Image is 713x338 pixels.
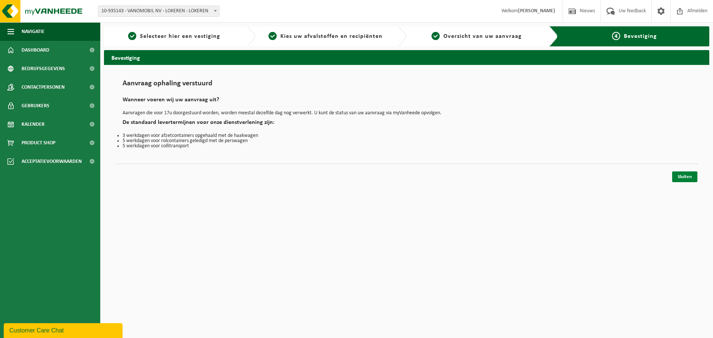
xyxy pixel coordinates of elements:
span: Kies uw afvalstoffen en recipiënten [280,33,382,39]
span: Selecteer hier een vestiging [140,33,220,39]
span: 1 [128,32,136,40]
span: 2 [268,32,277,40]
span: 10-935143 - VANOMOBIL NV - LOKEREN - LOKEREN [98,6,219,16]
h1: Aanvraag ophaling verstuurd [123,80,691,91]
span: Dashboard [22,41,49,59]
span: Bevestiging [624,33,657,39]
span: 3 [432,32,440,40]
span: Bedrijfsgegevens [22,59,65,78]
span: Overzicht van uw aanvraag [443,33,522,39]
span: Kalender [22,115,45,134]
strong: [PERSON_NAME] [518,8,555,14]
span: Contactpersonen [22,78,65,96]
span: 10-935143 - VANOMOBIL NV - LOKEREN - LOKEREN [98,6,219,17]
a: 1Selecteer hier een vestiging [108,32,241,41]
a: Sluiten [672,171,697,182]
span: Product Shop [22,134,55,152]
li: 5 werkdagen voor rolcontainers geledigd met de perswagen [123,138,691,144]
span: Navigatie [22,22,45,41]
iframe: chat widget [4,322,124,338]
h2: De standaard levertermijnen voor onze dienstverlening zijn: [123,119,691,129]
h2: Bevestiging [104,50,709,65]
li: 3 werkdagen voor afzetcontainers opgehaald met de haakwagen [123,133,691,138]
span: Acceptatievoorwaarden [22,152,82,171]
a: 3Overzicht van uw aanvraag [410,32,543,41]
p: Aanvragen die voor 17u doorgestuurd worden, worden meestal dezelfde dag nog verwerkt. U kunt de s... [123,111,691,116]
li: 5 werkdagen voor collitransport [123,144,691,149]
h2: Wanneer voeren wij uw aanvraag uit? [123,97,691,107]
a: 2Kies uw afvalstoffen en recipiënten [259,32,392,41]
span: Gebruikers [22,96,49,115]
span: 4 [612,32,620,40]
